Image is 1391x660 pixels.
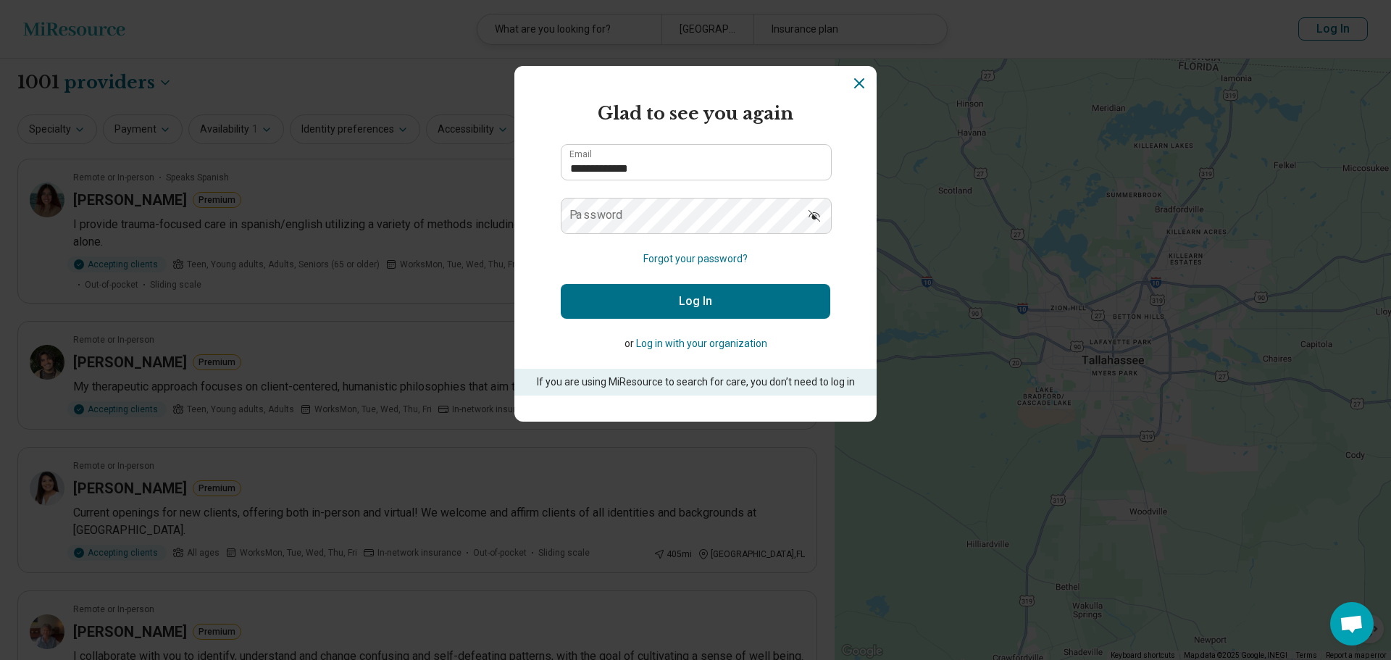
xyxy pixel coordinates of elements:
[535,375,856,390] p: If you are using MiResource to search for care, you don’t need to log in
[643,251,748,267] button: Forgot your password?
[561,284,830,319] button: Log In
[569,209,623,221] label: Password
[798,198,830,233] button: Show password
[636,336,767,351] button: Log in with your organization
[851,75,868,92] button: Dismiss
[561,336,830,351] p: or
[514,66,877,422] section: Login Dialog
[569,150,592,159] label: Email
[561,101,830,127] h2: Glad to see you again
